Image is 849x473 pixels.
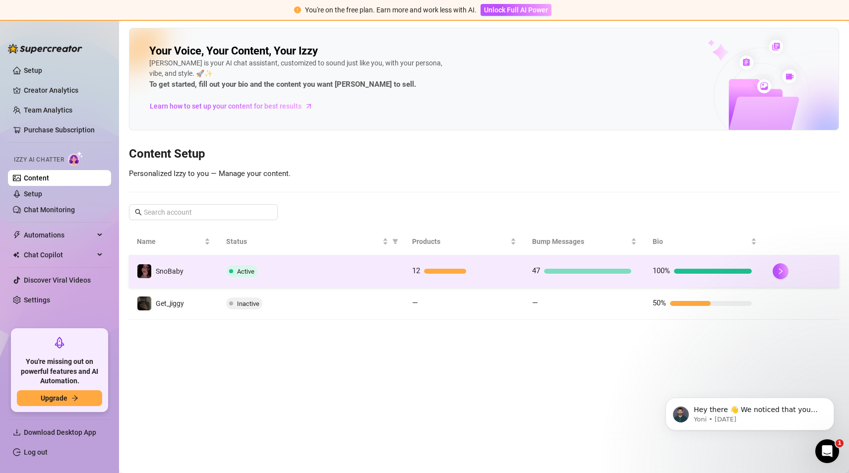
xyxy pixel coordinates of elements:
img: Chat Copilot [13,251,19,258]
span: arrow-right [304,101,314,111]
a: Log out [24,448,48,456]
span: Products [412,236,508,247]
span: Izzy AI Chatter [14,155,64,165]
th: Name [129,228,218,255]
a: Unlock Full AI Power [481,6,551,14]
span: filter [392,238,398,244]
a: Setup [24,190,42,198]
span: 1 [836,439,844,447]
span: — [532,298,538,307]
span: thunderbolt [13,231,21,239]
span: Download Desktop App [24,428,96,436]
span: — [412,298,418,307]
span: download [13,428,21,436]
span: You're missing out on powerful features and AI Automation. [17,357,102,386]
span: exclamation-circle [294,6,301,13]
span: Bump Messages [532,236,628,247]
h3: Content Setup [129,146,839,162]
span: Status [226,236,380,247]
span: Personalized Izzy to you — Manage your content. [129,169,291,178]
span: rocket [54,337,65,349]
span: 47 [532,266,540,275]
span: Bio [653,236,749,247]
button: Unlock Full AI Power [481,4,551,16]
span: Get_jiggy [156,299,184,307]
a: Learn how to set up your content for best results [149,98,320,114]
img: SnoBaby [137,264,151,278]
img: ai-chatter-content-library-cLFOSyPT.png [685,29,839,130]
th: Bump Messages [524,228,644,255]
span: Chat Copilot [24,247,94,263]
img: AI Chatter [68,151,83,166]
span: 12 [412,266,420,275]
th: Status [218,228,404,255]
span: SnoBaby [156,267,183,275]
span: Automations [24,227,94,243]
span: Name [137,236,202,247]
img: Get_jiggy [137,296,151,310]
span: Unlock Full AI Power [484,6,548,14]
a: Settings [24,296,50,304]
a: Setup [24,66,42,74]
span: arrow-right [71,395,78,402]
div: [PERSON_NAME] is your AI chat assistant, customized to sound just like you, with your persona, vi... [149,58,447,91]
a: Content [24,174,49,182]
a: Team Analytics [24,106,72,114]
iframe: Intercom notifications message [651,377,849,446]
span: Active [237,268,254,275]
button: right [773,263,788,279]
a: Chat Monitoring [24,206,75,214]
span: You're on the free plan. Earn more and work less with AI. [305,6,477,14]
span: Upgrade [41,394,67,402]
a: Discover Viral Videos [24,276,91,284]
h2: Your Voice, Your Content, Your Izzy [149,44,318,58]
span: filter [390,234,400,249]
span: 50% [653,298,666,307]
span: Inactive [237,300,259,307]
span: 100% [653,266,670,275]
span: Learn how to set up your content for best results [150,101,302,112]
img: logo-BBDzfeDw.svg [8,44,82,54]
a: Purchase Subscription [24,122,103,138]
button: Upgradearrow-right [17,390,102,406]
span: right [777,268,784,275]
input: Search account [144,207,264,218]
th: Bio [645,228,765,255]
strong: To get started, fill out your bio and the content you want [PERSON_NAME] to sell. [149,80,416,89]
th: Products [404,228,524,255]
a: Creator Analytics [24,82,103,98]
iframe: Intercom live chat [815,439,839,463]
span: search [135,209,142,216]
